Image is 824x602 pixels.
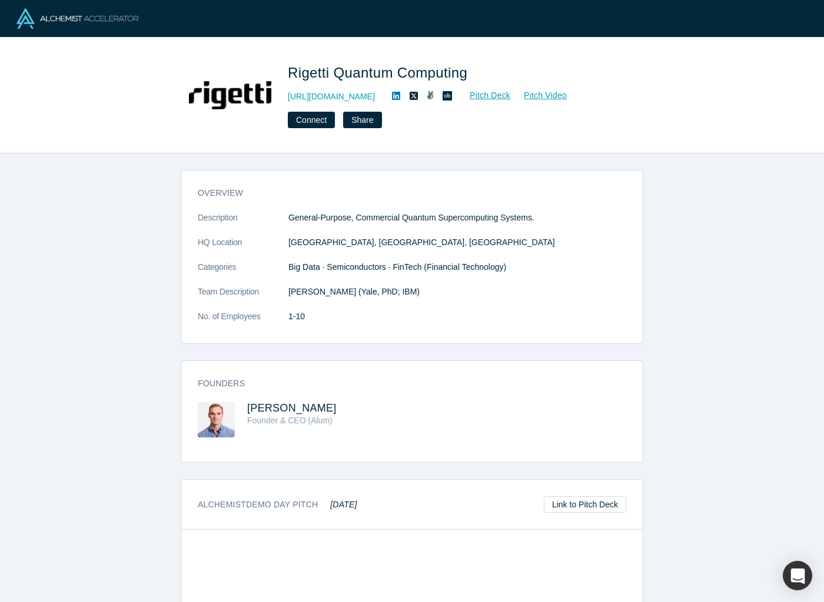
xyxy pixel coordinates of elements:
[288,112,335,128] button: Connect
[288,212,626,224] p: General-Purpose, Commercial Quantum Supercomputing Systems.
[288,65,471,81] span: Rigetti Quantum Computing
[198,212,288,236] dt: Description
[198,310,288,335] dt: No. of Employees
[544,496,626,513] a: Link to Pitch Deck
[198,236,288,261] dt: HQ Location
[247,416,333,425] span: Founder & CEO (Alum)
[343,112,381,128] button: Share
[330,500,357,509] em: [DATE]
[288,286,626,298] p: [PERSON_NAME] (Yale, PhD; IBM)
[16,8,138,29] img: Alchemist Logo
[198,377,610,390] h3: Founders
[198,261,288,286] dt: Categories
[288,236,626,249] dd: [GEOGRAPHIC_DATA], [GEOGRAPHIC_DATA], [GEOGRAPHIC_DATA]
[198,286,288,310] dt: Team Description
[198,187,610,199] h3: overview
[288,91,375,103] a: [URL][DOMAIN_NAME]
[288,262,506,272] span: Big Data · Semiconductors · FinTech (Financial Technology)
[198,402,235,437] img: Chad Rigetti's Profile Image
[511,89,567,102] a: Pitch Video
[288,310,626,323] dd: 1-10
[457,89,511,102] a: Pitch Deck
[189,54,271,136] img: Rigetti Quantum Computing's Logo
[247,402,337,414] a: [PERSON_NAME]
[198,499,357,511] h3: Alchemist Demo Day Pitch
